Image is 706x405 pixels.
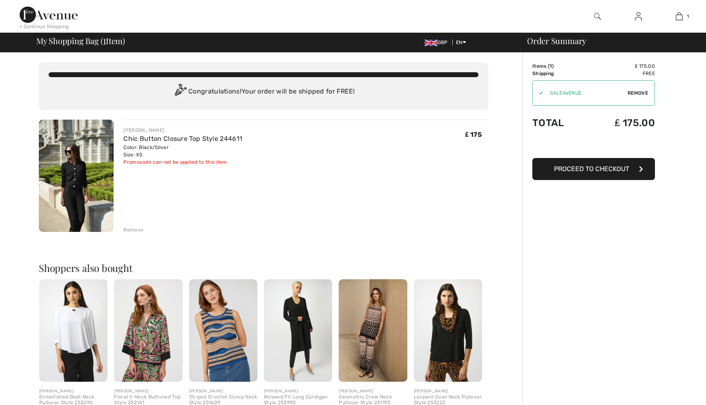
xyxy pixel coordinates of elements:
span: EN [456,40,466,45]
span: 1 [687,13,689,20]
td: ₤ 175.00 [586,109,655,137]
h2: Shoppers also bought [39,263,488,273]
input: Promo code [543,81,628,105]
div: [PERSON_NAME] [414,388,482,394]
div: Order Summary [517,37,701,45]
img: Congratulation2.svg [172,84,188,100]
td: Total [532,109,586,137]
div: Congratulations! Your order will be shipped for FREE! [49,84,478,100]
div: [PERSON_NAME] [189,388,257,394]
div: Promocode can not be applied to this item [123,158,242,166]
div: [PERSON_NAME] [114,388,182,394]
img: Striped Crochet Scoop Neck Style 251609 [189,279,257,382]
div: [PERSON_NAME] [339,388,407,394]
img: Floral V-Neck Buttoned Top Style 252141 [114,279,182,382]
span: 1 [550,63,552,69]
span: 1 [103,35,106,45]
td: Free [586,70,655,77]
div: < Continue Shopping [20,23,69,30]
td: Shipping [532,70,586,77]
img: Leopard Cowl Neck Pullover Style 253222 [414,279,482,382]
a: 1 [659,11,699,21]
span: My Shopping Bag ( Item) [36,37,125,45]
iframe: PayPal [532,137,655,155]
img: Geometric Crew Neck Pullover Style 251193 [339,279,407,382]
img: UK Pound [424,40,438,46]
img: Chic Button Closure Top Style 244611 [39,120,114,232]
span: ₤ 175 [465,131,482,138]
div: [PERSON_NAME] [264,388,332,394]
div: [PERSON_NAME] [39,388,107,394]
img: My Bag [676,11,683,21]
a: Chic Button Closure Top Style 244611 [123,135,242,142]
img: Relaxed Fit Long Cardigan Style 253990 [264,279,332,382]
div: Remove [123,226,143,234]
img: search the website [594,11,601,21]
div: [PERSON_NAME] [123,127,242,134]
img: Embellished Boat Neck Pullover Style 253290 [39,279,107,382]
button: Proceed to Checkout [532,158,655,180]
span: Proceed to Checkout [554,165,629,173]
div: ✔ [533,89,543,97]
div: Color: Black/Silver Size: XS [123,144,242,158]
td: ₤ 175.00 [586,62,655,70]
a: Sign In [628,11,648,22]
img: 1ère Avenue [20,7,78,23]
img: My Info [635,11,642,21]
td: Items ( ) [532,62,586,70]
span: Remove [628,89,648,97]
span: GBP [424,40,451,45]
